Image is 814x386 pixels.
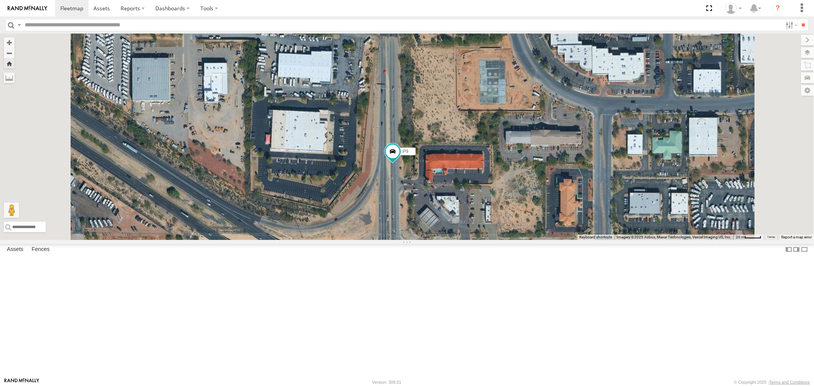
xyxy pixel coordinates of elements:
[4,58,15,69] button: Zoom Home
[736,235,745,239] span: 20 m
[4,48,15,58] button: Zoom out
[772,2,784,14] i: ?
[767,236,775,239] a: Terms (opens in new tab)
[769,380,810,384] a: Terms and Conditions
[8,6,47,11] img: rand-logo.svg
[793,244,800,255] label: Dock Summary Table to the Right
[783,19,799,31] label: Search Filter Options
[781,235,812,239] a: Report a map error
[3,244,27,255] label: Assets
[801,85,814,96] label: Map Settings
[28,244,53,255] label: Fences
[617,235,731,239] span: Imagery ©2025 Airbus, Maxar Technologies, Vexcel Imaging US, Inc.
[734,380,810,384] div: © Copyright 2025 -
[372,380,401,384] div: Version: 308.01
[801,244,808,255] label: Hide Summary Table
[4,378,39,386] a: Visit our Website
[733,235,764,240] button: Map Scale: 20 m per 40 pixels
[785,244,793,255] label: Dock Summary Table to the Left
[16,19,22,31] label: Search Query
[722,3,745,14] div: Jason Ham
[4,37,15,48] button: Zoom in
[4,203,19,218] button: Drag Pegman onto the map to open Street View
[403,148,408,154] span: P9
[579,235,612,240] button: Keyboard shortcuts
[4,72,15,83] label: Measure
